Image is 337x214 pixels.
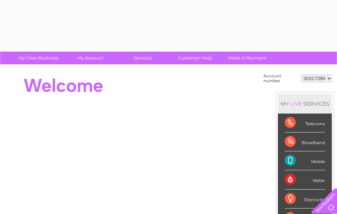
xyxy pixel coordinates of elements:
[285,132,325,151] div: Broadband
[278,94,332,114] div: MY SERVICES
[285,151,325,170] div: Mobile
[262,72,299,85] td: Account number
[289,100,303,107] div: LIVE
[285,170,325,189] div: Water
[285,190,325,208] div: Electricity
[10,52,67,64] a: My Clear Business
[167,52,224,64] a: Customer Help
[285,114,325,132] div: Telecoms
[219,52,276,64] a: Make A Payment
[62,52,119,64] a: My Account
[115,52,171,64] a: Services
